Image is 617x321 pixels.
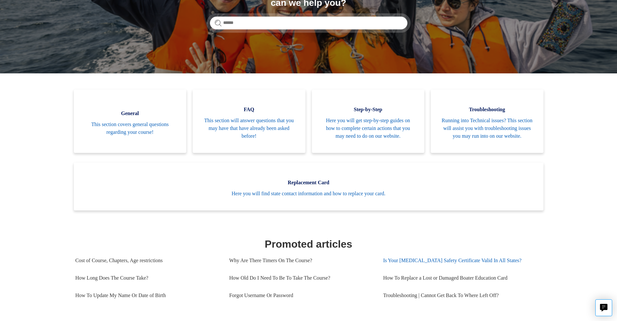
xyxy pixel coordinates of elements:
[229,269,373,287] a: How Old Do I Need To Be To Take The Course?
[75,269,220,287] a: How Long Does The Course Take?
[84,190,534,198] span: Here you will find state contact information and how to replace your card.
[202,106,296,113] span: FAQ
[74,163,543,210] a: Replacement Card Here you will find state contact information and how to replace your card.
[210,16,407,29] input: Search
[431,90,543,153] a: Troubleshooting Running into Technical issues? This section will assist you with troubleshooting ...
[75,287,220,304] a: How To Update My Name Or Date of Birth
[202,117,296,140] span: This section will answer questions that you may have that have already been asked before!
[595,299,612,316] button: Live chat
[312,90,425,153] a: Step-by-Step Here you will get step-by-step guides on how to complete certain actions that you ma...
[440,106,534,113] span: Troubleshooting
[229,252,373,269] a: Why Are There Timers On The Course?
[322,117,415,140] span: Here you will get step-by-step guides on how to complete certain actions that you may need to do ...
[84,121,177,136] span: This section covers general questions regarding your course!
[84,110,177,117] span: General
[383,252,537,269] a: Is Your [MEDICAL_DATA] Safety Certificate Valid In All States?
[383,287,537,304] a: Troubleshooting | Cannot Get Back To Where Left Off?
[74,90,187,153] a: General This section covers general questions regarding your course!
[75,236,542,252] h1: Promoted articles
[322,106,415,113] span: Step-by-Step
[383,269,537,287] a: How To Replace a Lost or Damaged Boater Education Card
[84,179,534,187] span: Replacement Card
[193,90,305,153] a: FAQ This section will answer questions that you may have that have already been asked before!
[440,117,534,140] span: Running into Technical issues? This section will assist you with troubleshooting issues you may r...
[75,252,220,269] a: Cost of Course, Chapters, Age restrictions
[229,287,373,304] a: Forgot Username Or Password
